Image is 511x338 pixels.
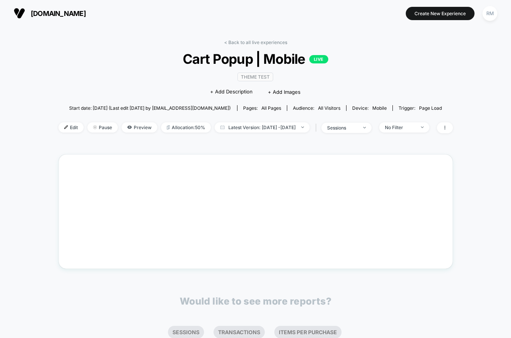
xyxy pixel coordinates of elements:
[313,122,321,133] span: |
[93,125,97,129] img: end
[268,89,301,95] span: + Add Images
[215,122,310,133] span: Latest Version: [DATE] - [DATE]
[59,122,84,133] span: Edit
[327,125,358,131] div: sessions
[318,105,340,111] span: All Visitors
[385,125,415,130] div: No Filter
[220,125,225,129] img: calendar
[69,105,231,111] span: Start date: [DATE] (Last edit [DATE] by [EMAIL_ADDRESS][DOMAIN_NAME])
[31,9,86,17] span: [DOMAIN_NAME]
[309,55,328,63] p: LIVE
[243,105,281,111] div: Pages:
[301,126,304,128] img: end
[237,73,273,81] span: Theme Test
[87,122,118,133] span: Pause
[14,8,25,19] img: Visually logo
[483,6,497,21] div: RM
[224,39,287,45] a: < Back to all live experiences
[11,7,88,19] button: [DOMAIN_NAME]
[167,125,170,130] img: rebalance
[346,105,392,111] span: Device:
[421,126,424,128] img: end
[161,122,211,133] span: Allocation: 50%
[122,122,157,133] span: Preview
[480,6,500,21] button: RM
[78,51,433,67] span: Cart Popup | Mobile
[293,105,340,111] div: Audience:
[210,88,253,96] span: + Add Description
[261,105,281,111] span: all pages
[180,295,332,307] p: Would like to see more reports?
[372,105,387,111] span: mobile
[406,7,475,20] button: Create New Experience
[363,127,366,128] img: end
[64,125,68,129] img: edit
[419,105,442,111] span: Page Load
[399,105,442,111] div: Trigger:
